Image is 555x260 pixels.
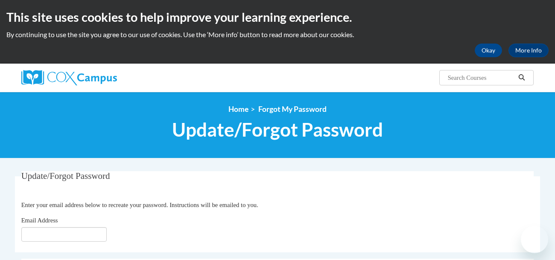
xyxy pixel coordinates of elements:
[21,217,58,224] span: Email Address
[6,30,549,39] p: By continuing to use the site you agree to our use of cookies. Use the ‘More info’ button to read...
[21,70,184,85] a: Cox Campus
[21,227,107,242] input: Email
[172,118,383,141] span: Update/Forgot Password
[21,171,110,181] span: Update/Forgot Password
[521,226,548,253] iframe: Button to launch messaging window
[515,73,528,83] button: Search
[6,9,549,26] h2: This site uses cookies to help improve your learning experience.
[258,105,327,114] span: Forgot My Password
[21,70,117,85] img: Cox Campus
[21,202,258,208] span: Enter your email address below to recreate your password. Instructions will be emailed to you.
[508,44,549,57] a: More Info
[228,105,248,114] a: Home
[447,73,515,83] input: Search Courses
[475,44,502,57] button: Okay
